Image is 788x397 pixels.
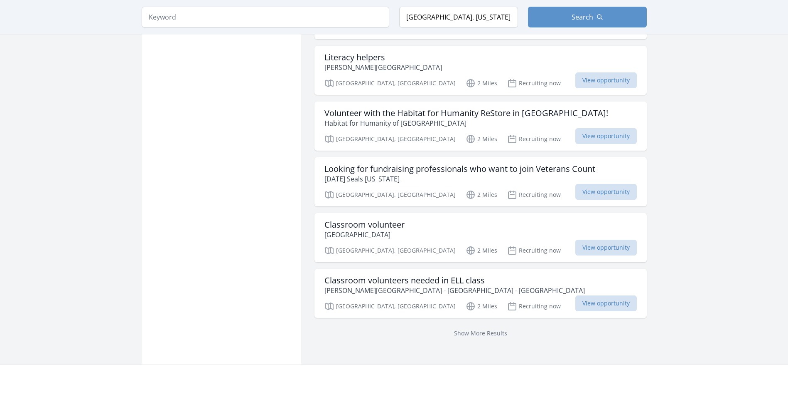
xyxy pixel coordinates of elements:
[324,62,442,72] p: [PERSON_NAME][GEOGRAPHIC_DATA]
[454,329,507,337] a: Show More Results
[324,118,608,128] p: Habitat for Humanity of [GEOGRAPHIC_DATA]
[324,285,585,295] p: [PERSON_NAME][GEOGRAPHIC_DATA] - [GEOGRAPHIC_DATA] - [GEOGRAPHIC_DATA]
[507,246,561,256] p: Recruiting now
[466,190,497,200] p: 2 Miles
[575,72,637,88] span: View opportunity
[324,52,442,62] h3: Literacy helpers
[528,7,647,27] button: Search
[324,190,456,200] p: [GEOGRAPHIC_DATA], [GEOGRAPHIC_DATA]
[314,46,647,95] a: Literacy helpers [PERSON_NAME][GEOGRAPHIC_DATA] [GEOGRAPHIC_DATA], [GEOGRAPHIC_DATA] 2 Miles Recr...
[575,128,637,144] span: View opportunity
[575,184,637,200] span: View opportunity
[324,230,405,240] p: [GEOGRAPHIC_DATA]
[466,246,497,256] p: 2 Miles
[324,108,608,118] h3: Volunteer with the Habitat for Humanity ReStore in [GEOGRAPHIC_DATA]!
[324,164,595,174] h3: Looking for fundraising professionals who want to join Veterans Count
[466,301,497,311] p: 2 Miles
[324,174,595,184] p: [DATE] Seals [US_STATE]
[507,301,561,311] p: Recruiting now
[466,78,497,88] p: 2 Miles
[324,275,585,285] h3: Classroom volunteers needed in ELL class
[572,12,593,22] span: Search
[507,190,561,200] p: Recruiting now
[324,220,405,230] h3: Classroom volunteer
[507,134,561,144] p: Recruiting now
[324,301,456,311] p: [GEOGRAPHIC_DATA], [GEOGRAPHIC_DATA]
[466,134,497,144] p: 2 Miles
[142,7,389,27] input: Keyword
[575,295,637,311] span: View opportunity
[324,78,456,88] p: [GEOGRAPHIC_DATA], [GEOGRAPHIC_DATA]
[324,246,456,256] p: [GEOGRAPHIC_DATA], [GEOGRAPHIC_DATA]
[507,78,561,88] p: Recruiting now
[314,213,647,262] a: Classroom volunteer [GEOGRAPHIC_DATA] [GEOGRAPHIC_DATA], [GEOGRAPHIC_DATA] 2 Miles Recruiting now...
[399,7,518,27] input: Location
[314,269,647,318] a: Classroom volunteers needed in ELL class [PERSON_NAME][GEOGRAPHIC_DATA] - [GEOGRAPHIC_DATA] - [GE...
[575,240,637,256] span: View opportunity
[324,134,456,144] p: [GEOGRAPHIC_DATA], [GEOGRAPHIC_DATA]
[314,102,647,151] a: Volunteer with the Habitat for Humanity ReStore in [GEOGRAPHIC_DATA]! Habitat for Humanity of [GE...
[314,157,647,206] a: Looking for fundraising professionals who want to join Veterans Count [DATE] Seals [US_STATE] [GE...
